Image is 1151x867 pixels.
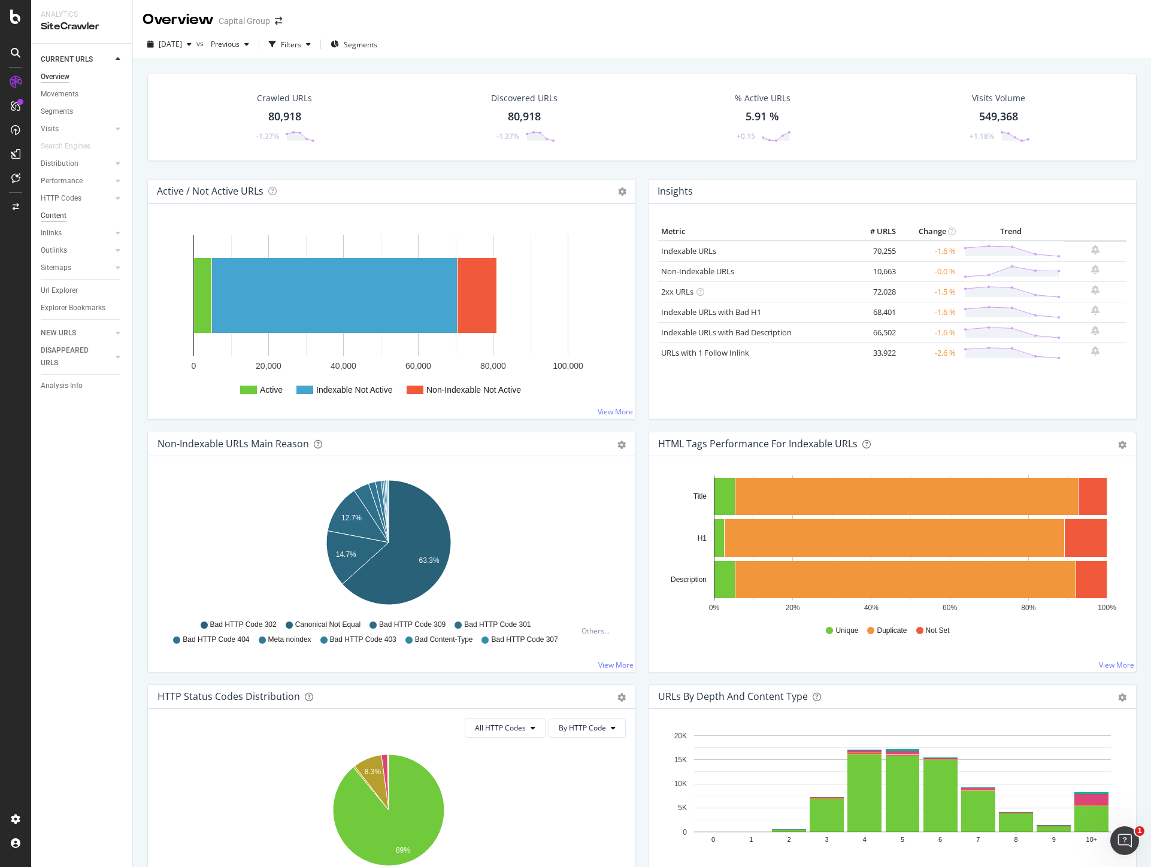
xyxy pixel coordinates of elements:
[661,266,734,277] a: Non-Indexable URLs
[899,302,959,322] td: -1.6 %
[159,39,182,49] span: 2025 Sep. 19th
[41,327,76,339] div: NEW URLS
[260,385,283,395] text: Active
[268,109,301,125] div: 80,918
[1110,826,1139,855] iframe: Intercom live chat
[41,175,112,187] a: Performance
[464,620,531,630] span: Bad HTTP Code 301
[1091,285,1099,295] div: bell-plus
[419,556,440,565] text: 63.3%
[41,227,62,240] div: Inlinks
[41,123,59,135] div: Visits
[851,261,899,281] td: 10,663
[661,286,693,297] a: 2xx URLs
[41,20,123,34] div: SiteCrawler
[1099,660,1134,670] a: View More
[618,187,626,196] i: Options
[661,245,716,256] a: Indexable URLs
[661,307,761,317] a: Indexable URLs with Bad H1
[219,15,270,27] div: Capital Group
[926,626,950,636] span: Not Set
[683,828,687,836] text: 0
[41,244,112,257] a: Outlinks
[901,836,904,843] text: 5
[196,38,206,48] span: vs
[316,385,393,395] text: Indexable Not Active
[480,361,506,371] text: 80,000
[41,344,101,369] div: DISAPPEARED URLS
[508,109,541,125] div: 80,918
[581,626,615,636] div: Others...
[1091,265,1099,274] div: bell-plus
[851,322,899,342] td: 66,502
[41,71,124,83] a: Overview
[899,281,959,302] td: -1.5 %
[41,227,112,240] a: Inlinks
[41,192,81,205] div: HTTP Codes
[41,71,69,83] div: Overview
[41,53,112,66] a: CURRENT URLS
[746,109,779,125] div: 5.91 %
[41,157,78,170] div: Distribution
[41,344,112,369] a: DISAPPEARED URLS
[1118,441,1126,449] div: gear
[41,105,124,118] a: Segments
[943,604,957,612] text: 60%
[863,836,867,843] text: 4
[864,604,879,612] text: 40%
[1098,604,1116,612] text: 100%
[157,223,626,410] svg: A chart.
[1086,836,1098,843] text: 10+
[41,140,90,153] div: Search Engines
[1052,836,1056,843] text: 9
[553,361,583,371] text: 100,000
[1091,245,1099,254] div: bell-plus
[491,635,558,645] span: Bad HTTP Code 307
[210,620,277,630] span: Bad HTTP Code 302
[1118,693,1126,702] div: gear
[1091,305,1099,315] div: bell-plus
[41,380,124,392] a: Analysis Info
[786,604,800,612] text: 20%
[206,35,254,54] button: Previous
[787,836,790,843] text: 2
[671,575,707,584] text: Description
[41,302,124,314] a: Explorer Bookmarks
[851,281,899,302] td: 72,028
[41,88,78,101] div: Movements
[426,385,521,395] text: Non-Indexable Not Active
[157,475,620,614] svg: A chart.
[661,347,749,358] a: URLs with 1 Follow Inlink
[41,284,124,297] a: Url Explorer
[475,723,526,733] span: All HTTP Codes
[331,361,356,371] text: 40,000
[256,361,281,371] text: 20,000
[674,756,687,764] text: 15K
[735,92,790,104] div: % Active URLs
[658,475,1121,614] div: A chart.
[41,10,123,20] div: Analytics
[330,635,396,645] span: Bad HTTP Code 403
[341,514,362,522] text: 12.7%
[709,604,720,612] text: 0%
[598,407,633,417] a: View More
[41,302,105,314] div: Explorer Bookmarks
[192,361,196,371] text: 0
[157,690,300,702] div: HTTP Status Codes Distribution
[157,438,309,450] div: Non-Indexable URLs Main Reason
[549,719,626,738] button: By HTTP Code
[674,780,687,788] text: 10K
[41,53,93,66] div: CURRENT URLS
[1014,836,1017,843] text: 8
[41,262,112,274] a: Sitemaps
[344,40,377,50] span: Segments
[415,635,473,645] span: Bad Content-Type
[678,804,687,812] text: 5K
[972,92,1025,104] div: Visits Volume
[143,10,214,30] div: Overview
[737,131,755,141] div: +0.15
[899,261,959,281] td: -0.0 %
[268,635,311,645] span: Meta noindex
